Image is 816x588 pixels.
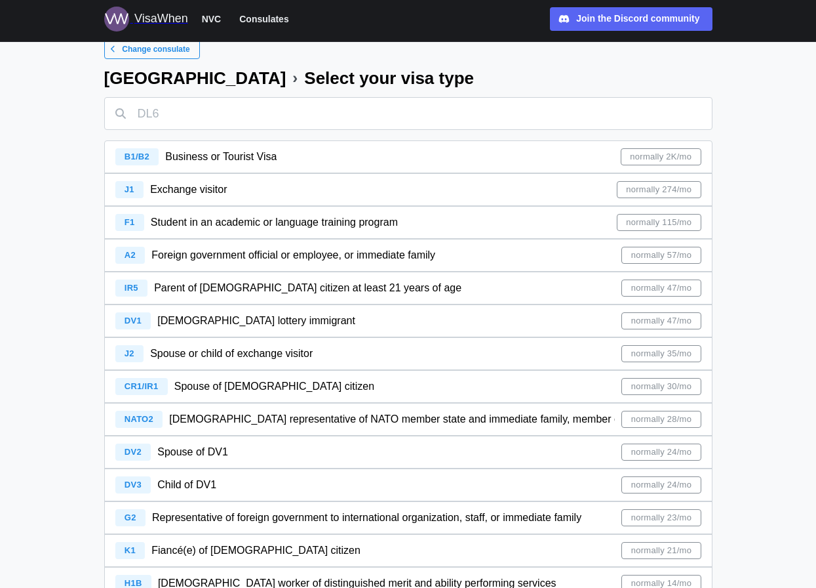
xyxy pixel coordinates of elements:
[631,510,691,526] span: normally 23/mo
[150,348,313,359] span: Spouse or child of exchange visitor
[631,313,691,329] span: normally 47/mo
[104,501,712,534] a: G2 Representative of foreign government to international organization, staff, or immediate family...
[165,151,277,162] span: Business or Tourist Visa
[125,184,134,194] span: J1
[292,70,298,86] div: ›
[125,316,142,325] span: DV1
[125,578,142,588] span: H1B
[122,40,189,58] span: Change consulate
[157,446,228,457] span: Spouse of DV1
[631,280,691,296] span: normally 47/mo
[631,247,691,263] span: normally 57/mo
[104,7,188,31] a: Logo for VisaWhen VisaWhen
[104,436,712,469] a: DV2 Spouse of DV1normally 24/mo
[150,184,227,195] span: Exchange visitor
[125,250,136,260] span: A2
[104,70,286,87] div: [GEOGRAPHIC_DATA]
[631,477,691,493] span: normally 24/mo
[125,545,136,555] span: K1
[157,479,216,490] span: Child of DV1
[631,543,691,558] span: normally 21/mo
[104,140,712,173] a: B1/B2 Business or Tourist Visanormally 2K/mo
[104,337,712,370] a: J2 Spouse or child of exchange visitornormally 35/mo
[104,206,712,239] a: F1 Student in an academic or language training programnormally 115/mo
[125,513,136,522] span: G2
[125,480,142,490] span: DV3
[104,304,712,337] a: DV1 [DEMOGRAPHIC_DATA] lottery immigrantnormally 47/mo
[104,7,129,31] img: Logo for VisaWhen
[626,182,691,198] span: normally 274/mo
[125,152,149,161] span: B1/B2
[104,173,712,206] a: J1 Exchange visitornormally 274/mo
[125,414,153,424] span: NATO2
[157,315,355,326] span: [DEMOGRAPHIC_DATA] lottery immigrant
[239,11,288,27] span: Consulates
[104,39,200,59] a: Change consulate
[152,512,581,523] span: Representative of foreign government to international organization, staff, or immediate family
[125,348,134,358] span: J2
[233,10,294,28] button: Consulates
[196,10,227,28] button: NVC
[626,215,691,230] span: normally 115/mo
[104,97,712,130] input: DL6
[630,149,691,165] span: normally 2K/mo
[134,10,188,28] div: VisaWhen
[104,403,712,436] a: NATO2 [DEMOGRAPHIC_DATA] representative of NATO member state and immediate family, member of NATO...
[151,545,360,556] span: Fiancé(e) of [DEMOGRAPHIC_DATA] citizen
[631,411,691,427] span: normally 28/mo
[104,239,712,272] a: A2 Foreign government official or employee, or immediate familynormally 57/mo
[125,381,159,391] span: CR1/IR1
[125,447,142,457] span: DV2
[104,534,712,567] a: K1 Fiancé(e) of [DEMOGRAPHIC_DATA] citizennormally 21/mo
[151,217,398,228] span: Student in an academic or language training program
[576,12,699,26] div: Join the Discord community
[154,282,461,293] span: Parent of [DEMOGRAPHIC_DATA] citizen at least 21 years of age
[202,11,222,27] span: NVC
[631,444,691,460] span: normally 24/mo
[104,469,712,501] a: DV3 Child of DV1normally 24/mo
[174,381,374,392] span: Spouse of [DEMOGRAPHIC_DATA] citizen
[125,283,138,293] span: IR5
[169,413,797,425] span: [DEMOGRAPHIC_DATA] representative of NATO member state and immediate family, member of NATO-agree...
[104,272,712,304] a: IR5 Parent of [DEMOGRAPHIC_DATA] citizen at least 21 years of agenormally 47/mo
[631,346,691,362] span: normally 35/mo
[550,7,712,31] a: Join the Discord community
[125,217,135,227] span: F1
[631,379,691,394] span: normally 30/mo
[104,370,712,403] a: CR1/IR1 Spouse of [DEMOGRAPHIC_DATA] citizennormally 30/mo
[304,70,474,87] div: Select your visa type
[151,249,435,261] span: Foreign government official or employee, or immediate family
